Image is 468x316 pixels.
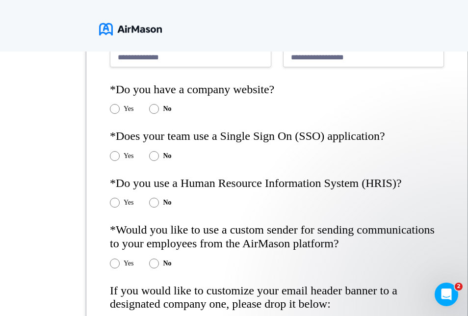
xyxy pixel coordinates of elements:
label: No [163,199,171,207]
label: No [163,152,171,160]
label: No [163,105,171,113]
span: 2 [455,283,463,290]
label: No [163,260,171,267]
img: logo [99,20,162,39]
label: Yes [124,199,133,207]
label: Yes [124,152,133,160]
iframe: Intercom live chat [435,283,458,306]
h4: *Would you like to use a custom sender for sending communications to your employees from the AirM... [110,223,444,250]
h4: If you would like to customize your email header banner to a designated company one, please drop ... [110,284,444,311]
h4: *Do you have a company website? [110,83,444,97]
label: Yes [124,260,133,267]
label: Yes [124,105,133,113]
h4: *Does your team use a Single Sign On (SSO) application? [110,130,444,143]
h4: *Do you use a Human Resource Information System (HRIS)? [110,177,444,190]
